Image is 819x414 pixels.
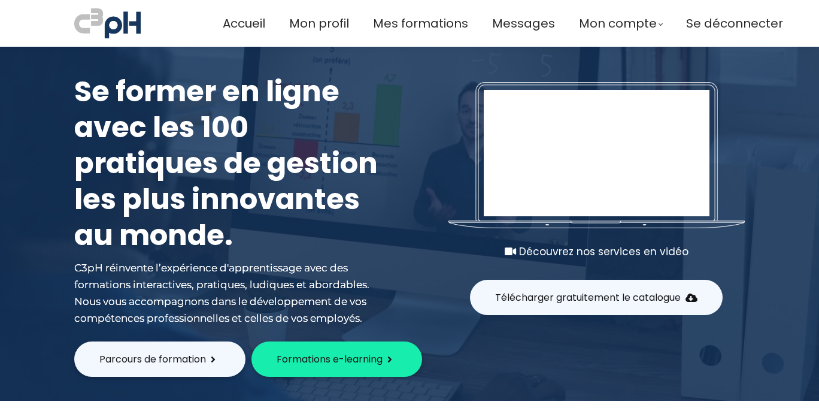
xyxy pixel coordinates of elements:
[289,14,349,34] a: Mon profil
[373,14,468,34] a: Mes formations
[74,342,245,377] button: Parcours de formation
[251,342,422,377] button: Formations e-learning
[495,290,681,305] span: Télécharger gratuitement le catalogue
[448,243,745,260] div: Découvrez nos services en vidéo
[223,14,265,34] a: Accueil
[74,259,386,327] div: C3pH réinvente l’expérience d'apprentissage avec des formations interactives, pratiques, ludiques...
[277,352,383,367] span: Formations e-learning
[579,14,657,34] span: Mon compte
[74,74,386,253] h1: Se former en ligne avec les 100 pratiques de gestion les plus innovantes au monde.
[492,14,555,34] a: Messages
[74,6,141,41] img: a70bc7685e0efc0bd0b04b3506828469.jpeg
[99,352,206,367] span: Parcours de formation
[470,280,723,315] button: Télécharger gratuitement le catalogue
[686,14,783,34] a: Se déconnecter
